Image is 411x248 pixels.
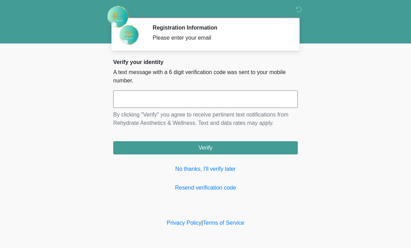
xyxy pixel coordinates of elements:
button: Verify [113,141,298,154]
h2: Verify your identity [113,59,298,65]
p: By clicking "Verify" you agree to receive pertinent text notifications from Rehydrate Aesthetics ... [113,111,298,127]
a: Privacy Policy [167,220,202,226]
a: Resend verification code [113,184,298,192]
a: Terms of Service [203,220,244,226]
p: A text message with a 6 digit verification code was sent to your mobile number. [113,68,298,85]
img: Agent Avatar [118,24,139,45]
a: | [201,220,203,226]
img: Rehydrate Aesthetics & Wellness Logo [106,5,129,28]
a: No thanks, I'll verify later [113,165,298,173]
div: Please enter your email [153,34,287,42]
